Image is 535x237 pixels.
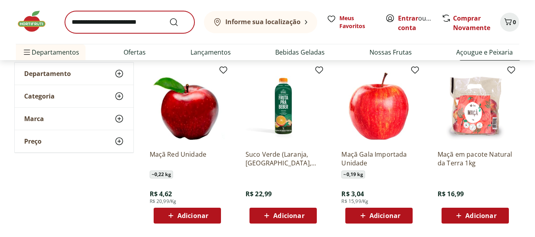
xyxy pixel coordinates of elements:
a: Ofertas [124,47,146,57]
button: Adicionar [442,208,509,224]
span: Categoria [24,92,55,100]
a: Comprar Novamente [453,14,490,32]
button: Preço [15,130,133,152]
img: Maçã Red Unidade [150,68,225,144]
img: Suco Verde (Laranja, Hortelã, Couve, Maça e Gengibre) 1L [246,68,321,144]
img: Maçã Gala Importada Unidade [341,68,417,144]
span: 0 [513,18,516,26]
input: search [65,11,194,33]
span: Departamento [24,70,71,78]
a: Maçã em pacote Natural da Terra 1kg [438,150,513,167]
span: Marca [24,115,44,123]
button: Departamento [15,63,133,85]
span: R$ 22,99 [246,190,272,198]
a: Açougue e Peixaria [456,47,513,57]
span: Preço [24,137,42,145]
span: R$ 15,99/Kg [341,198,368,205]
span: ~ 0,22 kg [150,171,173,178]
button: Adicionar [154,208,221,224]
img: Hortifruti [16,9,55,33]
button: Marca [15,108,133,130]
button: Adicionar [249,208,317,224]
span: Adicionar [369,212,400,219]
span: R$ 3,04 [341,190,364,198]
b: Informe sua localização [225,17,301,26]
button: Menu [22,43,32,62]
button: Informe sua localização [204,11,317,33]
span: ou [398,13,433,32]
span: Adicionar [465,212,496,219]
a: Maçã Gala Importada Unidade [341,150,417,167]
button: Carrinho [500,13,519,32]
a: Lançamentos [190,47,231,57]
span: ~ 0,19 kg [341,171,365,178]
span: R$ 16,99 [438,190,464,198]
span: R$ 20,99/Kg [150,198,177,205]
a: Nossas Frutas [369,47,412,57]
button: Adicionar [345,208,413,224]
button: Categoria [15,85,133,107]
span: Adicionar [177,212,208,219]
span: Departamentos [22,43,79,62]
a: Entrar [398,14,418,23]
span: R$ 4,62 [150,190,172,198]
button: Submit Search [169,17,188,27]
a: Maçã Red Unidade [150,150,225,167]
span: Adicionar [273,212,304,219]
a: Criar conta [398,14,442,32]
span: Meus Favoritos [339,14,376,30]
img: Maçã em pacote Natural da Terra 1kg [438,68,513,144]
a: Bebidas Geladas [275,47,325,57]
a: Meus Favoritos [327,14,376,30]
a: Suco Verde (Laranja, [GEOGRAPHIC_DATA], Couve, Maça e Gengibre) 1L [246,150,321,167]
